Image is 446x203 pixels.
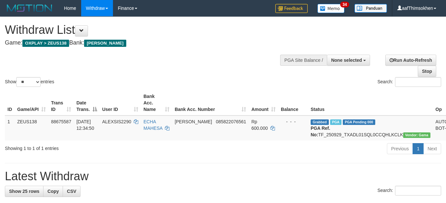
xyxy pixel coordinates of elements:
[48,90,74,115] th: Trans ID: activate to sort column ascending
[143,119,162,131] a: ECHA MAHESA
[278,90,308,115] th: Balance
[22,40,69,47] span: OXPLAY > ZEUS138
[251,119,268,131] span: Rp 600.000
[43,186,63,197] a: Copy
[413,143,424,154] a: 1
[76,119,94,131] span: [DATE] 12:34:50
[317,4,345,13] img: Button%20Memo.svg
[330,119,341,125] span: Marked by aafpengsreynich
[102,119,131,124] span: ALEXSIS2290
[172,90,249,115] th: Bank Acc. Number: activate to sort column ascending
[63,186,81,197] a: CSV
[141,90,172,115] th: Bank Acc. Name: activate to sort column ascending
[9,189,39,194] span: Show 25 rows
[387,143,413,154] a: Previous
[51,119,71,124] span: 88675587
[5,40,291,46] h4: Game: Bank:
[308,115,433,141] td: TF_250929_TXADL01SQL0CCQHLKCLK
[378,77,441,87] label: Search:
[216,119,246,124] span: Copy 085822076561 to clipboard
[16,77,41,87] select: Showentries
[378,186,441,196] label: Search:
[15,90,48,115] th: Game/API: activate to sort column ascending
[418,66,436,77] a: Stop
[5,23,291,36] h1: Withdraw List
[5,186,43,197] a: Show 25 rows
[280,55,327,66] div: PGA Site Balance /
[67,189,76,194] span: CSV
[5,77,54,87] label: Show entries
[395,186,441,196] input: Search:
[311,126,330,137] b: PGA Ref. No:
[84,40,126,47] span: [PERSON_NAME]
[5,90,15,115] th: ID
[15,115,48,141] td: ZEUS138
[5,115,15,141] td: 1
[331,58,362,63] span: None selected
[100,90,141,115] th: User ID: activate to sort column ascending
[74,90,99,115] th: Date Trans.: activate to sort column descending
[354,4,387,13] img: panduan.png
[423,143,441,154] a: Next
[47,189,59,194] span: Copy
[343,119,375,125] span: PGA Pending
[385,55,436,66] a: Run Auto-Refresh
[249,90,278,115] th: Amount: activate to sort column ascending
[5,142,181,152] div: Showing 1 to 1 of 1 entries
[275,4,308,13] img: Feedback.jpg
[5,3,54,13] img: MOTION_logo.png
[311,119,329,125] span: Grabbed
[281,118,305,125] div: - - -
[308,90,433,115] th: Status
[327,55,370,66] button: None selected
[175,119,212,124] span: [PERSON_NAME]
[395,77,441,87] input: Search:
[340,2,349,7] span: 34
[403,132,430,138] span: Vendor URL: https://trx31.1velocity.biz
[5,170,441,183] h1: Latest Withdraw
